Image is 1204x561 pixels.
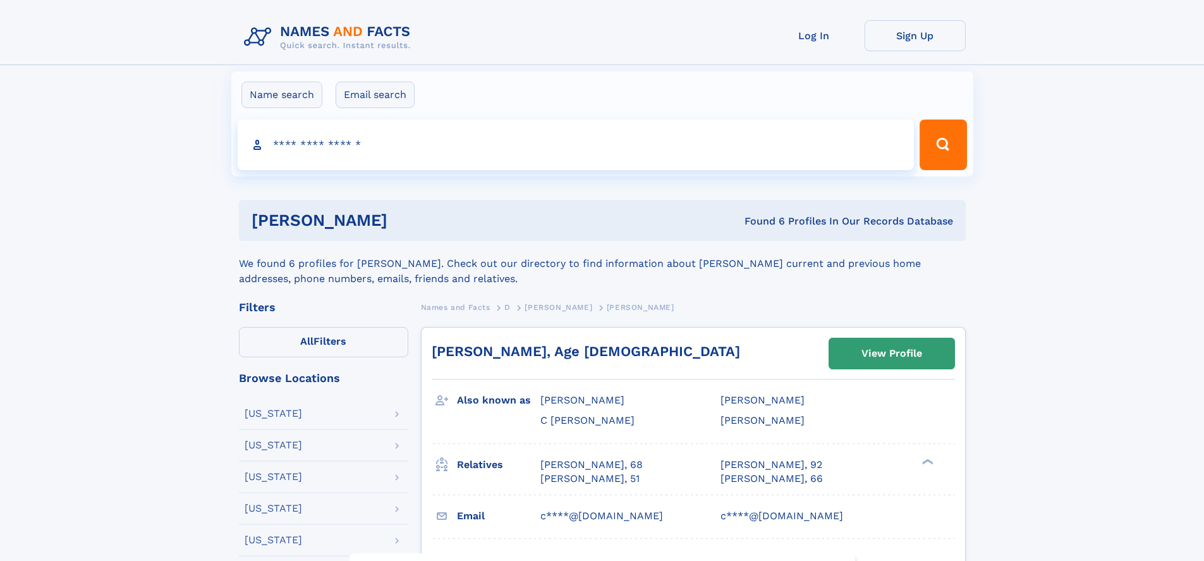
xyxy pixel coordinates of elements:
[540,394,624,406] span: [PERSON_NAME]
[300,335,313,347] span: All
[861,339,922,368] div: View Profile
[336,82,415,108] label: Email search
[721,414,805,426] span: [PERSON_NAME]
[829,338,954,369] a: View Profile
[540,458,643,472] a: [PERSON_NAME], 68
[239,20,421,54] img: Logo Names and Facts
[525,303,592,312] span: [PERSON_NAME]
[239,241,966,287] div: We found 6 profiles for [PERSON_NAME]. Check out our directory to find information about [PERSON_...
[607,303,674,312] span: [PERSON_NAME]
[763,20,865,51] a: Log In
[241,82,322,108] label: Name search
[540,414,635,426] span: C [PERSON_NAME]
[245,440,302,450] div: [US_STATE]
[504,303,511,312] span: D
[457,454,540,476] h3: Relatives
[457,390,540,411] h3: Also known as
[238,120,915,170] input: search input
[252,213,566,228] h1: [PERSON_NAME]
[721,394,805,406] span: [PERSON_NAME]
[239,327,408,357] label: Filters
[540,472,640,486] a: [PERSON_NAME], 51
[865,20,966,51] a: Sign Up
[239,373,408,384] div: Browse Locations
[245,409,302,419] div: [US_STATE]
[525,299,592,315] a: [PERSON_NAME]
[919,457,934,465] div: ❯
[245,503,302,514] div: [US_STATE]
[721,458,822,472] a: [PERSON_NAME], 92
[920,120,966,170] button: Search Button
[432,343,740,359] a: [PERSON_NAME], Age [DEMOGRAPHIC_DATA]
[721,472,823,486] a: [PERSON_NAME], 66
[239,302,408,313] div: Filters
[566,214,953,228] div: Found 6 Profiles In Our Records Database
[504,299,511,315] a: D
[457,505,540,527] h3: Email
[245,535,302,545] div: [US_STATE]
[245,472,302,482] div: [US_STATE]
[421,299,490,315] a: Names and Facts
